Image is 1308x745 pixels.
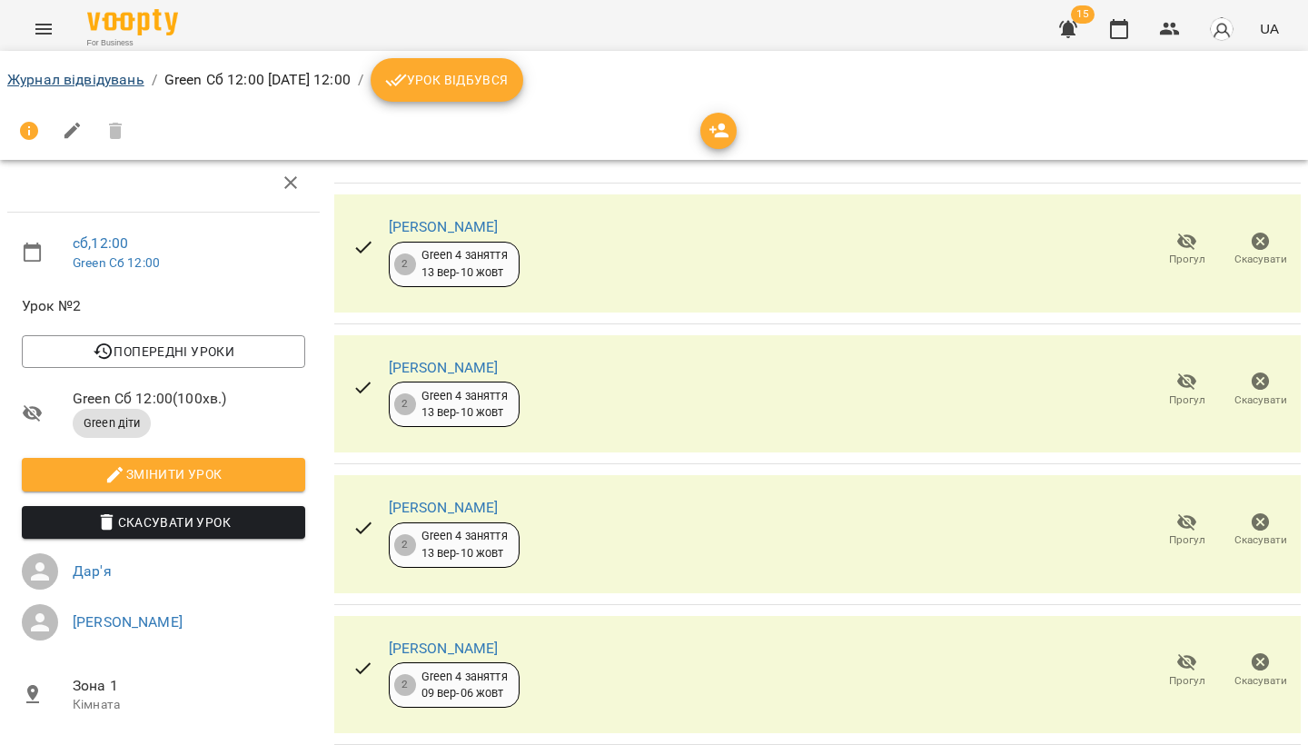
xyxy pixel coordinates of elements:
img: avatar_s.png [1209,16,1234,42]
button: Скасувати [1224,505,1297,556]
a: сб , 12:00 [73,234,128,252]
span: 15 [1071,5,1095,24]
span: Зона 1 [73,675,305,697]
span: Прогул [1169,673,1205,689]
span: Урок відбувся [385,69,509,91]
div: Green 4 заняття 13 вер - 10 жовт [421,388,508,422]
li: / [152,69,157,91]
div: Green 4 заняття 09 вер - 06 жовт [421,669,508,702]
span: UA [1260,19,1279,38]
span: Скасувати [1234,392,1287,408]
button: Скасувати [1224,646,1297,697]
div: Green 4 заняття 13 вер - 10 жовт [421,528,508,561]
a: Дар'я [73,562,112,580]
button: Прогул [1150,364,1224,415]
img: Voopty Logo [87,9,178,35]
a: [PERSON_NAME] [389,218,499,235]
span: Green Сб 12:00 ( 100 хв. ) [73,388,305,410]
li: / [358,69,363,91]
a: [PERSON_NAME] [389,359,499,376]
div: 2 [394,253,416,275]
button: Змінити урок [22,458,305,491]
a: Green Сб 12:00 [73,255,160,270]
button: Урок відбувся [371,58,523,102]
button: Menu [22,7,65,51]
span: Прогул [1169,252,1205,267]
p: Кімната [73,696,305,714]
nav: breadcrumb [7,58,1301,102]
button: Прогул [1150,224,1224,275]
button: Скасувати [1224,224,1297,275]
button: Попередні уроки [22,335,305,368]
span: Попередні уроки [36,341,291,363]
span: Скасувати [1234,532,1287,548]
a: [PERSON_NAME] [389,640,499,657]
span: Green діти [73,415,151,432]
a: [PERSON_NAME] [389,499,499,516]
span: For Business [87,37,178,49]
div: 2 [394,393,416,415]
span: Прогул [1169,532,1205,548]
button: Прогул [1150,505,1224,556]
button: Скасувати [1224,364,1297,415]
div: 2 [394,674,416,696]
button: Скасувати Урок [22,506,305,539]
a: Журнал відвідувань [7,71,144,88]
button: Прогул [1150,646,1224,697]
button: UA [1253,12,1286,45]
span: Скасувати Урок [36,512,291,533]
span: Змінити урок [36,463,291,485]
span: Урок №2 [22,295,305,317]
div: Green 4 заняття 13 вер - 10 жовт [421,247,508,281]
p: Green Сб 12:00 [DATE] 12:00 [164,69,351,91]
span: Прогул [1169,392,1205,408]
span: Скасувати [1234,673,1287,689]
a: [PERSON_NAME] [73,613,183,631]
div: 2 [394,534,416,556]
span: Скасувати [1234,252,1287,267]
